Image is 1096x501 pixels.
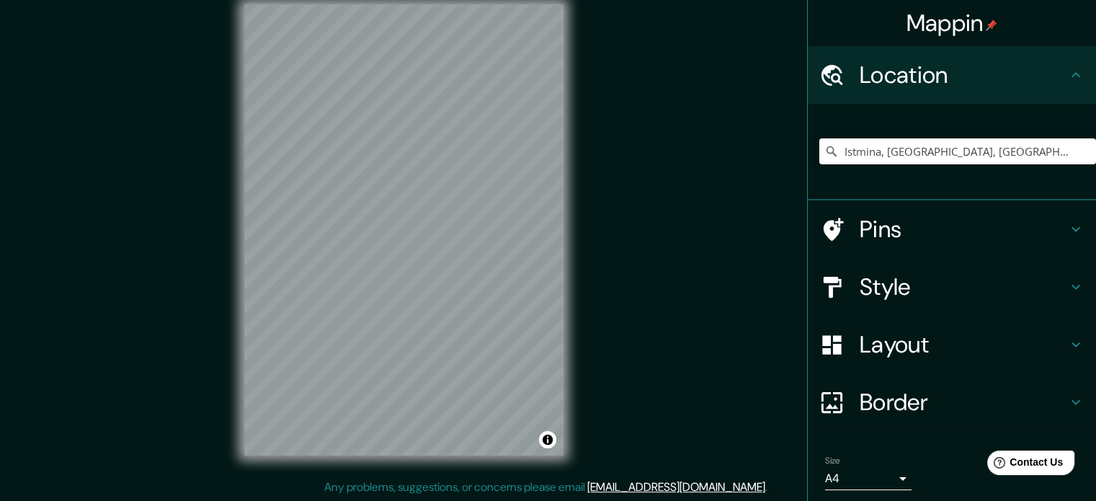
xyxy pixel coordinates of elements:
h4: Layout [860,330,1067,359]
h4: Location [860,61,1067,89]
div: A4 [825,467,912,490]
div: Location [808,46,1096,104]
div: Border [808,373,1096,431]
div: . [770,479,772,496]
div: . [767,479,770,496]
div: Pins [808,200,1096,258]
h4: Style [860,272,1067,301]
input: Pick your city or area [819,138,1096,164]
h4: Border [860,388,1067,417]
div: Layout [808,316,1096,373]
h4: Mappin [906,9,998,37]
canvas: Map [244,4,563,456]
div: Style [808,258,1096,316]
a: [EMAIL_ADDRESS][DOMAIN_NAME] [587,479,765,495]
p: Any problems, suggestions, or concerns please email . [324,479,767,496]
label: Size [825,455,840,467]
iframe: Help widget launcher [968,445,1080,485]
button: Toggle attribution [539,431,556,448]
img: pin-icon.png [986,19,997,31]
h4: Pins [860,215,1067,244]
